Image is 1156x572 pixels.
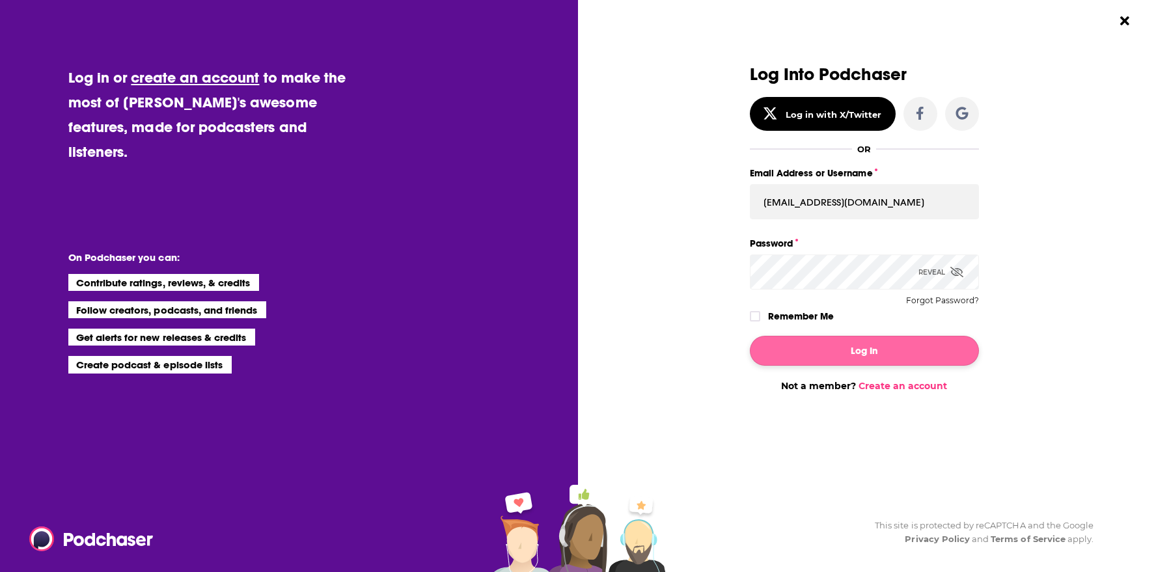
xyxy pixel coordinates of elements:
a: Podchaser - Follow, Share and Rate Podcasts [29,526,144,551]
label: Remember Me [768,308,834,325]
div: OR [857,144,871,154]
li: Follow creators, podcasts, and friends [68,301,267,318]
h3: Log Into Podchaser [750,65,979,84]
label: Email Address or Username [750,165,979,182]
button: Forgot Password? [906,296,979,305]
div: Log in with X/Twitter [786,109,881,120]
a: Create an account [859,380,947,392]
img: Podchaser - Follow, Share and Rate Podcasts [29,526,154,551]
div: Reveal [918,254,963,290]
button: Log in with X/Twitter [750,97,896,131]
li: Create podcast & episode lists [68,356,232,373]
a: Privacy Policy [905,534,970,544]
button: Close Button [1112,8,1137,33]
a: Terms of Service [991,534,1066,544]
button: Log In [750,336,979,366]
a: create an account [131,68,259,87]
div: This site is protected by reCAPTCHA and the Google and apply. [864,519,1094,546]
li: Get alerts for new releases & credits [68,329,255,346]
div: Not a member? [750,380,979,392]
li: On Podchaser you can: [68,251,329,264]
label: Password [750,235,979,252]
input: Email Address or Username [750,184,979,219]
li: Contribute ratings, reviews, & credits [68,274,260,291]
